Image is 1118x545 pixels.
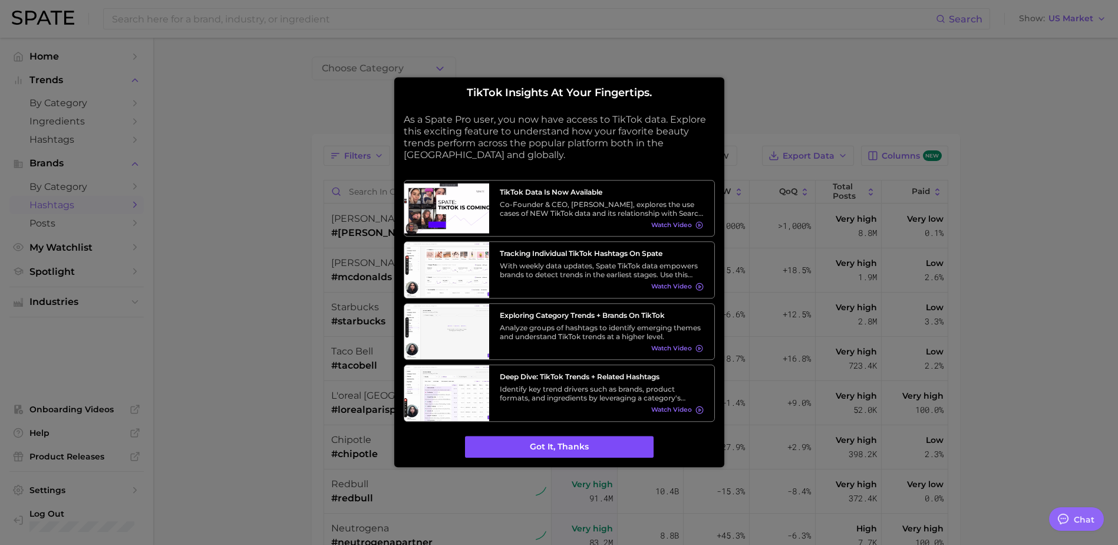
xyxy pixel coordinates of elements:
h3: Deep Dive: TikTok Trends + Related Hashtags [500,372,704,381]
div: With weekly data updates, Spate TikTok data empowers brands to detect trends in the earliest stag... [500,261,704,279]
span: Watch Video [651,406,692,414]
span: Watch Video [651,221,692,229]
span: Watch Video [651,344,692,352]
h3: TikTok data is now available [500,188,704,196]
a: Deep Dive: TikTok Trends + Related HashtagsIdentify key trend drivers such as brands, product for... [404,365,715,422]
p: As a Spate Pro user, you now have access to TikTok data. Explore this exciting feature to underst... [404,114,715,161]
h3: Tracking Individual TikTok Hashtags on Spate [500,249,704,258]
div: Co-Founder & CEO, [PERSON_NAME], explores the use cases of NEW TikTok data and its relationship w... [500,200,704,218]
div: Identify key trend drivers such as brands, product formats, and ingredients by leveraging a categ... [500,385,704,402]
h3: Exploring Category Trends + Brands on TikTok [500,311,704,320]
span: Watch Video [651,283,692,291]
div: Analyze groups of hashtags to identify emerging themes and understand TikTok trends at a higher l... [500,323,704,341]
a: Tracking Individual TikTok Hashtags on SpateWith weekly data updates, Spate TikTok data empowers ... [404,241,715,298]
a: TikTok data is now availableCo-Founder & CEO, [PERSON_NAME], explores the use cases of NEW TikTok... [404,180,715,237]
h2: TikTok insights at your fingertips. [404,87,715,100]
a: Exploring Category Trends + Brands on TikTokAnalyze groups of hashtags to identify emerging theme... [404,303,715,360]
button: Got it, thanks [465,436,654,458]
